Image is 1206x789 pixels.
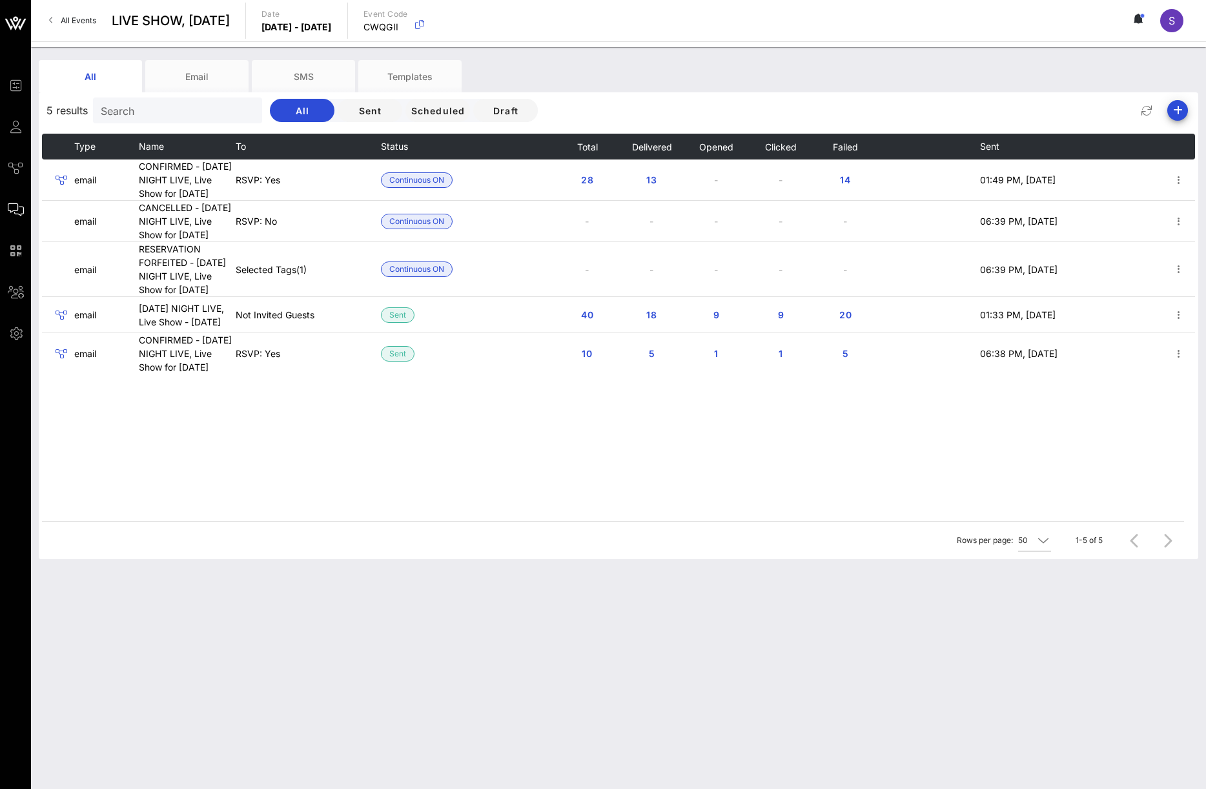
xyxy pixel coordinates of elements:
[577,309,597,320] span: 40
[139,201,236,242] td: CANCELLED - [DATE] NIGHT LIVE, Live Show for [DATE]
[381,134,453,159] th: Status
[1018,530,1051,551] div: 50Rows per page:
[236,297,381,333] td: Not Invited Guests
[1160,9,1183,32] div: S
[473,99,538,122] button: Draft
[770,309,791,320] span: 9
[706,309,726,320] span: 9
[389,347,406,361] span: Sent
[566,342,608,365] button: 10
[280,105,324,116] span: All
[980,174,1056,185] span: 01:49 PM, [DATE]
[566,169,608,192] button: 28
[764,141,797,152] span: Clicked
[980,264,1058,275] span: 06:39 PM, [DATE]
[980,134,1061,159] th: Sent
[619,134,684,159] th: Delivered
[236,242,381,297] td: Selected Tags (1)
[1018,535,1028,546] div: 50
[484,105,527,116] span: Draft
[74,159,139,201] td: email
[980,348,1058,359] span: 06:38 PM, [DATE]
[577,348,597,359] span: 10
[74,333,139,374] td: email
[577,174,597,185] span: 28
[139,141,164,152] span: Name
[695,342,737,365] button: 1
[760,342,801,365] button: 1
[577,141,598,152] span: Total
[236,159,381,201] td: RSVP: Yes
[835,174,855,185] span: 14
[770,348,791,359] span: 1
[389,173,444,187] span: Continuous ON
[74,297,139,333] td: email
[760,303,801,327] button: 9
[139,297,236,333] td: [DATE] NIGHT LIVE, Live Show - [DATE]
[957,522,1051,559] div: Rows per page:
[46,103,88,118] span: 5 results
[358,60,462,92] div: Templates
[236,333,381,374] td: RSVP: Yes
[410,105,465,116] span: Scheduled
[74,134,139,159] th: Type
[631,169,672,192] button: 13
[631,342,672,365] button: 5
[824,342,866,365] button: 5
[695,303,737,327] button: 9
[566,303,608,327] button: 40
[748,134,813,159] th: Clicked
[980,216,1058,227] span: 06:39 PM, [DATE]
[145,60,249,92] div: Email
[236,201,381,242] td: RSVP: No
[824,169,866,192] button: 14
[699,141,733,152] span: Opened
[577,134,598,159] button: Total
[139,134,236,159] th: Name
[236,134,381,159] th: To
[699,134,733,159] button: Opened
[41,10,104,31] a: All Events
[835,309,855,320] span: 20
[631,303,672,327] button: 18
[389,262,444,276] span: Continuous ON
[1076,535,1103,546] div: 1-5 of 5
[261,8,332,21] p: Date
[270,99,334,122] button: All
[236,141,246,152] span: To
[348,105,392,116] span: Sent
[139,159,236,201] td: CONFIRMED - [DATE] NIGHT LIVE, Live Show for [DATE]
[261,21,332,34] p: [DATE] - [DATE]
[706,348,726,359] span: 1
[641,309,662,320] span: 18
[631,141,672,152] span: Delivered
[835,348,855,359] span: 5
[139,242,236,297] td: RESERVATION FORFEITED - [DATE] NIGHT LIVE, Live Show for [DATE]
[74,201,139,242] td: email
[832,141,858,152] span: Failed
[363,8,408,21] p: Event Code
[641,348,662,359] span: 5
[555,134,619,159] th: Total
[631,134,672,159] button: Delivered
[980,309,1056,320] span: 01:33 PM, [DATE]
[61,15,96,25] span: All Events
[832,134,858,159] button: Failed
[824,303,866,327] button: 20
[1169,14,1175,27] span: S
[389,308,406,322] span: Sent
[74,141,96,152] span: Type
[252,60,355,92] div: SMS
[684,134,748,159] th: Opened
[381,141,408,152] span: Status
[813,134,877,159] th: Failed
[641,174,662,185] span: 13
[74,242,139,297] td: email
[363,21,408,34] p: CWQGII
[39,60,142,92] div: All
[405,99,470,122] button: Scheduled
[980,141,999,152] span: Sent
[764,134,797,159] button: Clicked
[389,214,444,229] span: Continuous ON
[338,99,402,122] button: Sent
